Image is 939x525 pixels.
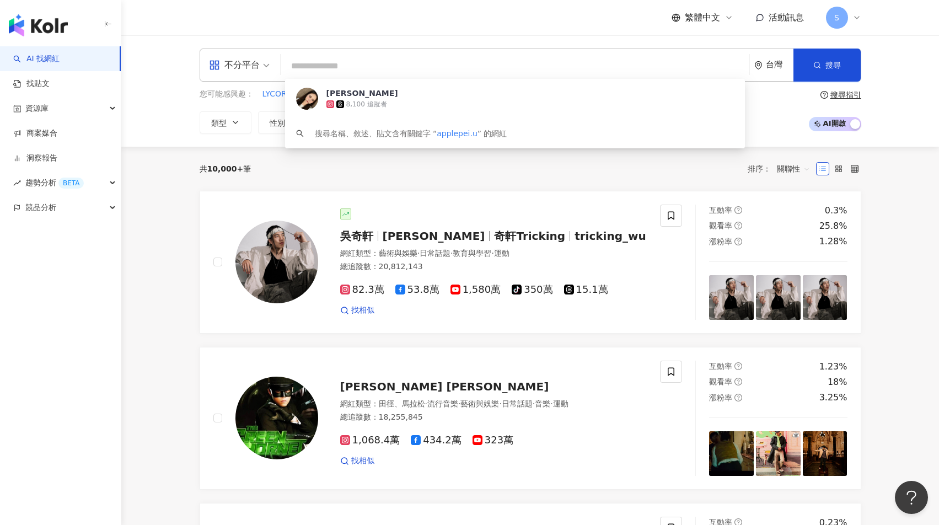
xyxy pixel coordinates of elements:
img: post-image [709,275,754,320]
span: rise [13,179,21,187]
span: question-circle [734,362,742,370]
span: · [417,249,420,258]
div: 1.28% [819,235,847,248]
button: 搜尋 [793,49,861,82]
span: 漲粉率 [709,237,732,246]
span: · [425,399,427,408]
img: post-image [756,431,801,476]
span: 藝術與娛樂 [460,399,499,408]
span: 日常話題 [420,249,450,258]
span: 350萬 [512,284,552,296]
span: 競品分析 [25,195,56,220]
span: tricking_wu [575,229,646,243]
span: 漲粉率 [709,393,732,402]
span: 活動訊息 [769,12,804,23]
span: question-circle [734,206,742,214]
img: logo [9,14,68,36]
span: question-circle [734,394,742,401]
span: · [533,399,535,408]
span: 繁體中文 [685,12,720,24]
button: 追蹤數 [316,111,376,133]
div: 25.8% [819,220,847,232]
span: 運動 [553,399,568,408]
span: 濕巾 [336,89,351,100]
a: KOL Avatar吳奇軒[PERSON_NAME]奇軒Trickingtricking_wu網紅類型：藝術與娛樂·日常話題·教育與學習·運動總追蹤數：20,812,14382.3萬53.8萬1... [200,191,861,334]
span: 10,000+ [207,164,244,173]
span: 觀看率 [709,377,732,386]
span: question-circle [734,222,742,229]
span: 運動 [494,249,509,258]
a: KOL Avatar[PERSON_NAME] [PERSON_NAME]網紅類型：田徑、馬拉松·流行音樂·藝術與娛樂·日常話題·音樂·運動總追蹤數：18,255,8451,068.4萬434.... [200,347,861,490]
span: 434.2萬 [411,435,462,446]
span: 類型 [211,119,227,127]
img: post-image [803,275,847,320]
div: BETA [58,178,84,189]
span: 關聯性 [777,160,810,178]
div: 3.25% [819,392,847,404]
span: S [834,12,839,24]
div: 排序： [748,160,816,178]
span: 日常話題 [502,399,533,408]
div: 共 筆 [200,164,251,173]
span: · [491,249,493,258]
span: 您可能感興趣： [200,89,254,100]
div: 不分平台 [209,56,260,74]
button: 合作費用預估 [515,111,598,133]
span: 1,068.4萬 [340,435,400,446]
div: 搜尋指引 [830,90,861,99]
button: LYCORIS [262,88,294,100]
img: KOL Avatar [235,221,318,303]
span: · [499,399,501,408]
span: 82.3萬 [340,284,384,296]
span: 15.1萬 [564,284,608,296]
div: 1.23% [819,361,847,373]
span: question-circle [734,378,742,385]
span: 323萬 [473,435,513,446]
img: KOL Avatar [235,377,318,459]
span: 找相似 [351,456,374,467]
a: 找相似 [340,456,374,467]
a: 商案媒合 [13,128,57,139]
span: 更多篩選 [628,118,659,127]
span: environment [754,61,763,69]
span: 教育與學習 [453,249,491,258]
div: 台灣 [766,60,793,69]
iframe: Help Scout Beacon - Open [895,481,928,514]
a: 找相似 [340,305,374,316]
span: 1.5CC [303,89,326,100]
span: 互動率 [394,119,417,127]
span: 趨勢分析 [25,170,84,195]
button: 濕巾 [335,88,352,100]
span: 奇軒Tricking [494,229,565,243]
button: 觀看率 [449,111,508,133]
div: 總追蹤數 ： 20,812,143 [340,261,647,272]
img: post-image [709,431,754,476]
div: 0.3% [825,205,847,217]
span: 溼紙巾 [361,89,384,100]
div: 18% [828,376,847,388]
button: 1.5CC [303,88,327,100]
div: 網紅類型 ： [340,399,647,410]
span: · [450,249,453,258]
span: appstore [209,60,220,71]
span: 互動率 [709,206,732,215]
span: question-circle [820,91,828,99]
a: 找貼文 [13,78,50,89]
span: · [550,399,552,408]
span: 追蹤數 [328,119,351,127]
span: 資源庫 [25,96,49,121]
span: 藝術與娛樂 [379,249,417,258]
span: 合作費用預估 [527,119,573,127]
span: 流行音樂 [427,399,458,408]
span: 觀看率 [460,119,484,127]
button: 類型 [200,111,251,133]
span: 音樂 [535,399,550,408]
span: 吳奇軒 [340,229,373,243]
span: LYCORIS [262,89,294,100]
span: 互動率 [709,362,732,371]
button: 溼紙巾 [360,88,384,100]
button: 性別 [258,111,310,133]
span: 觀看率 [709,221,732,230]
button: 更多篩選 [604,111,670,133]
span: 田徑、馬拉松 [379,399,425,408]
